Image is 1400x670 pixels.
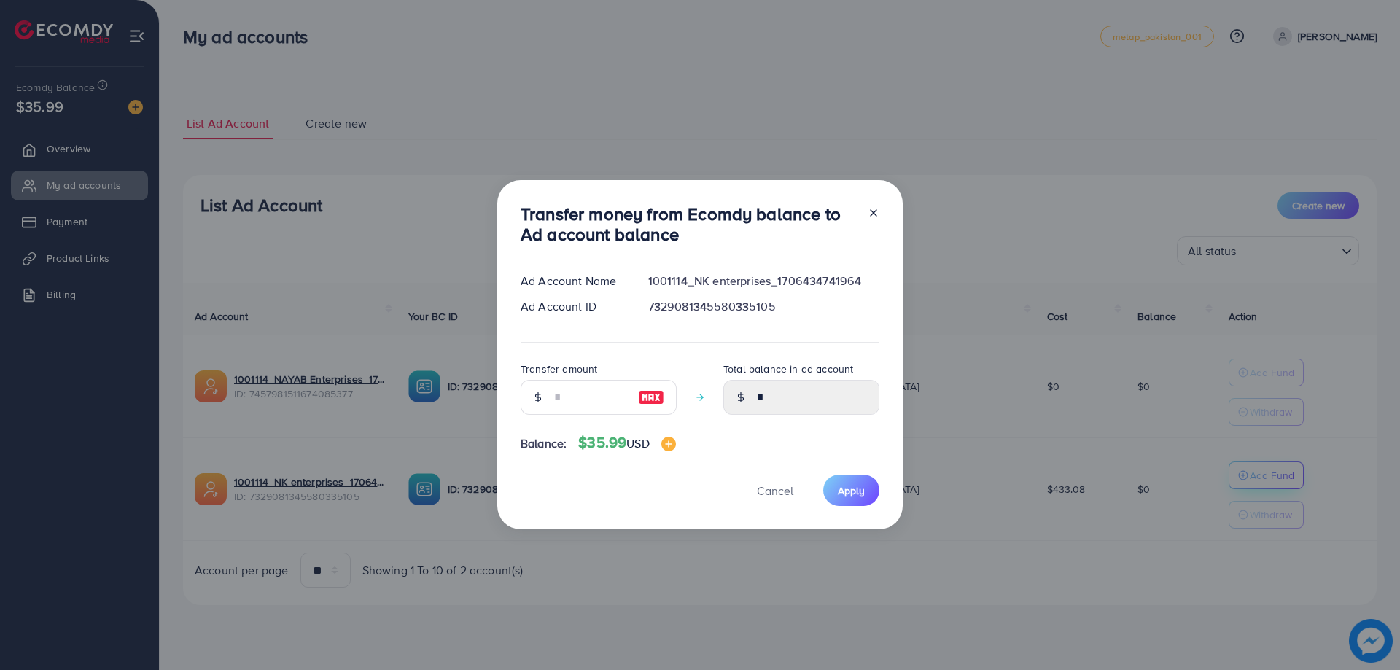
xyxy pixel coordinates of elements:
span: Balance: [521,435,567,452]
h4: $35.99 [578,434,675,452]
div: Ad Account ID [509,298,637,315]
button: Apply [823,475,879,506]
div: 1001114_NK enterprises_1706434741964 [637,273,891,289]
h3: Transfer money from Ecomdy balance to Ad account balance [521,203,856,246]
span: USD [626,435,649,451]
span: Apply [838,483,865,498]
span: Cancel [757,483,793,499]
label: Total balance in ad account [723,362,853,376]
img: image [661,437,676,451]
div: 7329081345580335105 [637,298,891,315]
label: Transfer amount [521,362,597,376]
img: image [638,389,664,406]
button: Cancel [739,475,812,506]
div: Ad Account Name [509,273,637,289]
